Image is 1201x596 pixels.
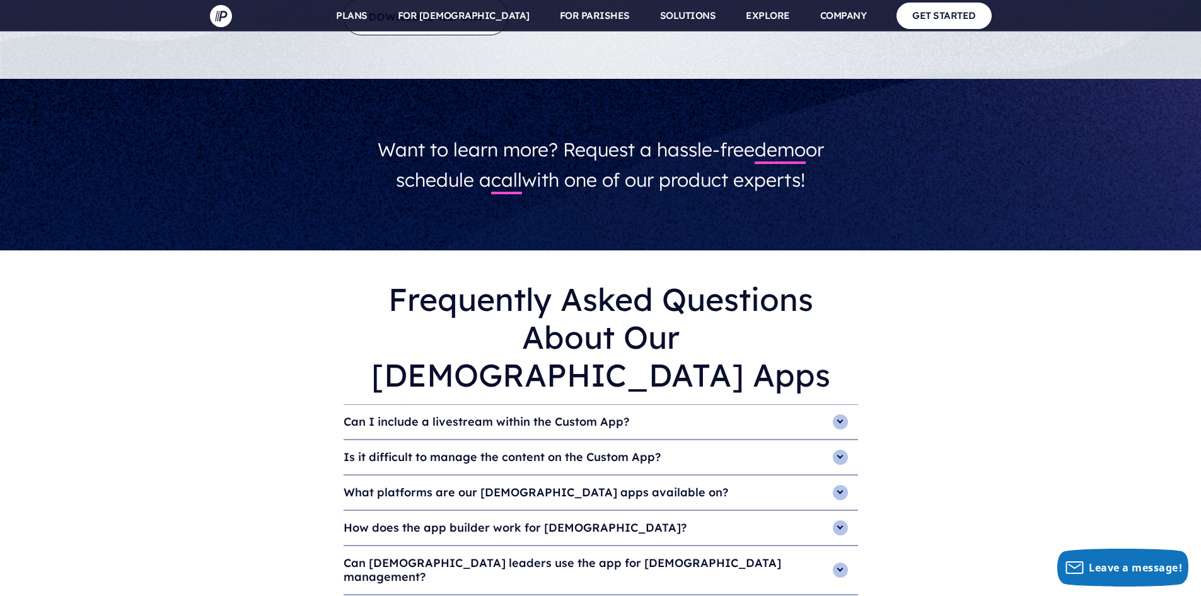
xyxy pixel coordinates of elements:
[1057,549,1188,587] button: Leave a message!
[1089,561,1182,575] span: Leave a message!
[344,546,858,594] h4: Can [DEMOGRAPHIC_DATA] leaders use the app for [DEMOGRAPHIC_DATA] management?
[344,405,858,439] h4: Can I include a livestream within the Custom App?
[755,137,806,161] a: demo
[896,3,992,28] a: GET STARTED
[378,137,824,192] span: Want to learn more? Request a hassle-free or schedule a with one of our product experts!
[491,168,522,194] span: call
[344,476,858,510] h4: What platforms are our [DEMOGRAPHIC_DATA] apps available on?
[344,271,858,404] h2: Frequently Asked Questions About Our [DEMOGRAPHIC_DATA] Apps
[755,137,806,164] span: demo
[344,511,858,545] h4: How does the app builder work for [DEMOGRAPHIC_DATA]?
[491,168,522,192] a: call
[344,440,858,474] h4: Is it difficult to manage the content on the Custom App?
